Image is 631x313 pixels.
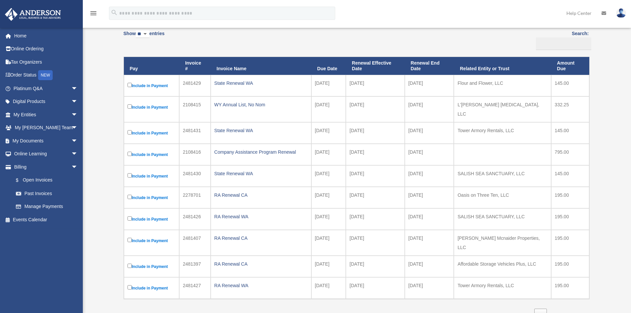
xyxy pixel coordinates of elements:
[5,147,88,161] a: Online Learningarrow_drop_down
[311,96,346,122] td: [DATE]
[346,75,405,96] td: [DATE]
[454,96,551,122] td: L'[PERSON_NAME] [MEDICAL_DATA], LLC
[346,57,405,75] th: Renewal Effective Date: activate to sort column ascending
[551,144,589,165] td: 795.00
[214,212,308,221] div: RA Renewal WA
[311,144,346,165] td: [DATE]
[179,57,211,75] th: Invoice #: activate to sort column ascending
[405,277,454,299] td: [DATE]
[405,96,454,122] td: [DATE]
[128,104,132,109] input: Include in Payment
[346,277,405,299] td: [DATE]
[71,121,84,135] span: arrow_drop_down
[179,277,211,299] td: 2481427
[346,256,405,277] td: [DATE]
[454,122,551,144] td: Tower Armory Rentals, LLC
[534,29,589,50] label: Search:
[5,121,88,134] a: My [PERSON_NAME] Teamarrow_drop_down
[136,30,149,38] select: Showentries
[5,42,88,56] a: Online Ordering
[179,256,211,277] td: 2481397
[111,9,118,16] i: search
[179,208,211,230] td: 2481426
[5,108,88,121] a: My Entitiesarrow_drop_down
[124,29,165,45] label: Show entries
[89,9,97,17] i: menu
[214,169,308,178] div: State Renewal WA
[311,122,346,144] td: [DATE]
[311,208,346,230] td: [DATE]
[71,147,84,161] span: arrow_drop_down
[346,144,405,165] td: [DATE]
[311,187,346,208] td: [DATE]
[405,256,454,277] td: [DATE]
[128,103,176,111] label: Include in Payment
[311,256,346,277] td: [DATE]
[454,208,551,230] td: SALISH SEA SANCTUARY, LLC
[128,238,132,242] input: Include in Payment
[214,78,308,88] div: State Renewal WA
[128,152,132,156] input: Include in Payment
[128,215,176,223] label: Include in Payment
[454,75,551,96] td: Flour and Flower, LLC
[405,122,454,144] td: [DATE]
[405,144,454,165] td: [DATE]
[214,234,308,243] div: RA Renewal CA
[128,216,132,221] input: Include in Payment
[346,230,405,256] td: [DATE]
[551,256,589,277] td: 195.00
[179,122,211,144] td: 2481431
[128,173,132,178] input: Include in Payment
[71,134,84,148] span: arrow_drop_down
[214,126,308,135] div: State Renewal WA
[5,55,88,69] a: Tax Organizers
[346,122,405,144] td: [DATE]
[89,12,97,17] a: menu
[71,160,84,174] span: arrow_drop_down
[9,187,84,200] a: Past Invoices
[71,95,84,109] span: arrow_drop_down
[346,208,405,230] td: [DATE]
[128,236,176,245] label: Include in Payment
[454,187,551,208] td: Oasis on Three Ten, LLC
[128,264,132,268] input: Include in Payment
[346,165,405,187] td: [DATE]
[551,277,589,299] td: 195.00
[9,200,84,213] a: Manage Payments
[128,262,176,271] label: Include in Payment
[454,230,551,256] td: [PERSON_NAME] Mcnaider Properties, LLC
[405,57,454,75] th: Renewal End Date: activate to sort column ascending
[128,130,132,134] input: Include in Payment
[311,277,346,299] td: [DATE]
[454,277,551,299] td: Tower Armory Rentals, LLC
[3,8,63,21] img: Anderson Advisors Platinum Portal
[38,70,53,80] div: NEW
[214,147,308,157] div: Company Assistance Program Renewal
[179,96,211,122] td: 2108415
[454,256,551,277] td: Affordable Storage Vehicles Plus, LLC
[405,165,454,187] td: [DATE]
[214,259,308,269] div: RA Renewal CA
[128,193,176,202] label: Include in Payment
[5,134,88,147] a: My Documentsarrow_drop_down
[5,160,84,174] a: Billingarrow_drop_down
[211,57,311,75] th: Invoice Name: activate to sort column ascending
[405,75,454,96] td: [DATE]
[179,144,211,165] td: 2108416
[128,172,176,180] label: Include in Payment
[536,37,591,50] input: Search:
[405,230,454,256] td: [DATE]
[311,57,346,75] th: Due Date: activate to sort column ascending
[346,96,405,122] td: [DATE]
[311,230,346,256] td: [DATE]
[454,57,551,75] th: Related Entity or Trust: activate to sort column ascending
[5,95,88,108] a: Digital Productsarrow_drop_down
[405,208,454,230] td: [DATE]
[551,122,589,144] td: 145.00
[71,82,84,95] span: arrow_drop_down
[71,108,84,122] span: arrow_drop_down
[179,165,211,187] td: 2481430
[128,150,176,159] label: Include in Payment
[214,100,308,109] div: WY Annual List, No Nom
[214,190,308,200] div: RA Renewal CA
